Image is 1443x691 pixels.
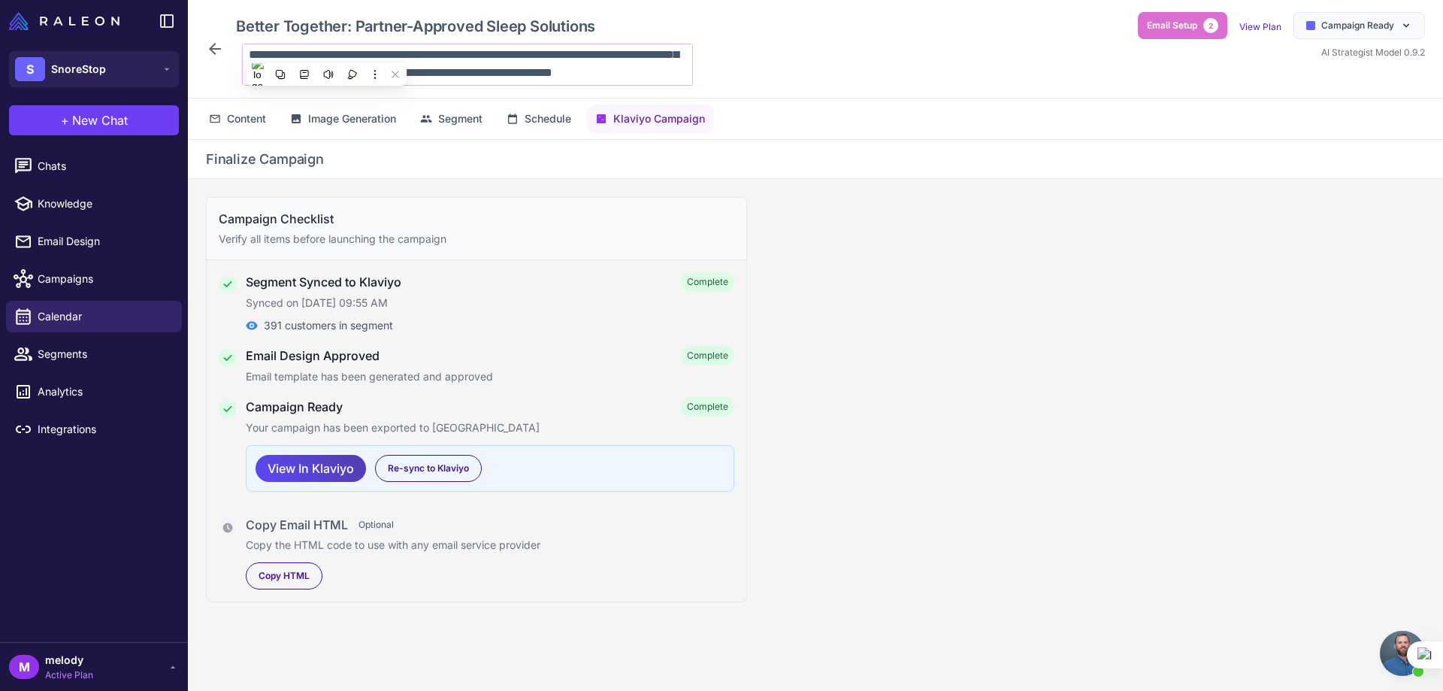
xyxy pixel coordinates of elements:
[1380,631,1425,676] a: Open chat
[38,308,170,325] span: Calendar
[246,273,401,291] h4: Segment Synced to Klaviyo
[200,105,275,133] button: Content
[498,105,580,133] button: Schedule
[9,105,179,135] button: +New Chat
[206,149,324,169] h2: Finalize Campaign
[6,263,182,295] a: Campaigns
[6,188,182,220] a: Knowledge
[38,271,170,287] span: Campaigns
[354,517,398,533] span: Optional
[681,346,734,365] span: Complete
[681,272,734,292] span: Complete
[388,462,469,475] span: Re-sync to Klaviyo
[586,105,714,133] button: Klaviyo Campaign
[1321,19,1394,32] span: Campaign Ready
[259,569,310,583] span: Copy HTML
[9,51,179,87] button: SSnoreStop
[1138,12,1227,39] button: Email Setup2
[246,516,348,534] h4: Copy Email HTML
[38,346,170,362] span: Segments
[6,376,182,408] a: Analytics
[308,111,396,127] span: Image Generation
[246,537,734,553] p: Copy the HTML code to use with any email service provider
[45,668,93,682] span: Active Plan
[51,61,106,77] span: SnoreStop
[15,57,45,81] div: S
[38,158,170,174] span: Chats
[72,111,128,129] span: New Chat
[219,210,734,228] h3: Campaign Checklist
[1321,47,1425,58] span: AI Strategist Model 0.9.2
[525,111,571,127] span: Schedule
[438,111,483,127] span: Segment
[219,231,734,247] p: Verify all items before launching the campaign
[38,233,170,250] span: Email Design
[6,150,182,182] a: Chats
[246,420,734,436] p: Your campaign has been exported to [GEOGRAPHIC_DATA]
[6,226,182,257] a: Email Design
[246,368,734,385] p: Email template has been generated and approved
[1203,18,1218,33] span: 2
[38,195,170,212] span: Knowledge
[61,111,69,129] span: +
[6,414,182,445] a: Integrations
[613,111,705,127] span: Klaviyo Campaign
[45,652,93,668] span: melody
[264,317,393,334] span: 391 customers in segment
[246,398,343,416] h4: Campaign Ready
[6,338,182,370] a: Segments
[6,301,182,332] a: Calendar
[1147,19,1197,32] span: Email Setup
[230,12,693,41] div: Click to edit campaign name
[411,105,492,133] button: Segment
[9,12,119,30] img: Raleon Logo
[38,383,170,400] span: Analytics
[38,421,170,438] span: Integrations
[681,397,734,417] span: Complete
[246,295,734,311] p: Synced on [DATE] 09:55 AM
[246,347,380,365] h4: Email Design Approved
[227,111,266,127] span: Content
[281,105,405,133] button: Image Generation
[1239,21,1281,32] a: View Plan
[9,655,39,679] div: M
[268,456,354,482] span: View In Klaviyo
